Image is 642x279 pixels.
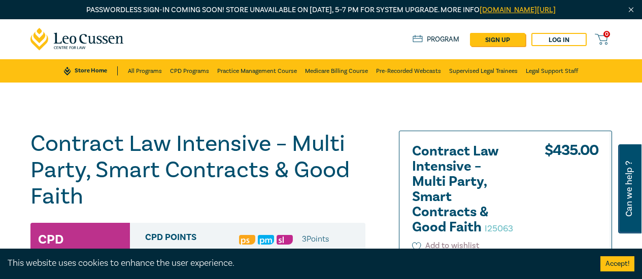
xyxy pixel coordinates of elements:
[302,232,329,246] li: 3 Point s
[38,230,63,249] h3: CPD
[603,31,610,37] span: 0
[239,248,286,259] span: Live Stream
[145,232,239,246] span: CPD Points
[145,247,239,260] span: Delivery Mode
[170,59,209,83] a: CPD Programs
[545,144,599,240] div: $ 435.00
[30,131,365,210] h1: Contract Law Intensive – Multi Party, Smart Contracts & Good Faith
[8,257,585,270] div: This website uses cookies to enhance the user experience.
[64,66,117,75] a: Store Home
[258,235,274,245] img: Practice Management & Business Skills
[470,33,525,46] a: sign up
[449,59,518,83] a: Supervised Legal Trainees
[376,59,441,83] a: Pre-Recorded Webcasts
[627,6,635,14] img: Close
[526,59,578,83] a: Legal Support Staff
[531,33,587,46] a: Log in
[239,235,255,245] img: Professional Skills
[305,59,368,83] a: Medicare Billing Course
[485,223,513,234] small: I25063
[217,59,297,83] a: Practice Management Course
[624,150,634,227] span: Can we help ?
[30,5,612,16] p: Passwordless sign-in coming soon! Store unavailable on [DATE], 5–7 PM for system upgrade. More info
[480,5,556,15] a: [DOMAIN_NAME][URL]
[600,256,634,271] button: Accept cookies
[412,240,480,252] button: Add to wishlist
[413,35,460,44] a: Program
[412,144,524,235] h2: Contract Law Intensive – Multi Party, Smart Contracts & Good Faith
[128,59,162,83] a: All Programs
[277,235,293,245] img: Substantive Law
